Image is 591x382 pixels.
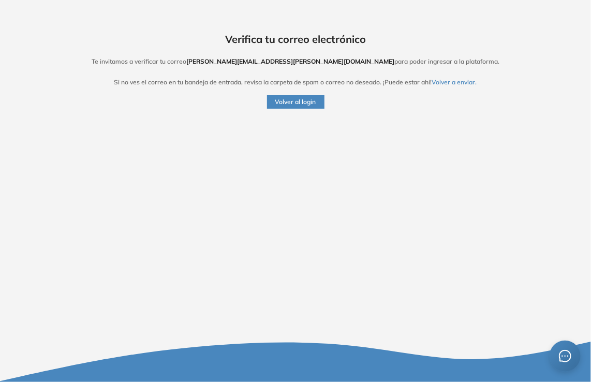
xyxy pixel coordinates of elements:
h5: Te invitamos a verificar tu correo para poder ingresar a la plataforma. [13,58,578,65]
span: message [559,350,571,362]
p: Si no ves el correo en tu bandeja de entrada, revisa la carpeta de spam o correo no deseado. ¡Pue... [13,78,578,87]
h4: Verifica tu correo electrónico [13,33,578,46]
button: Volver al login [267,95,324,109]
button: Volver a enviar. [432,78,477,87]
span: [PERSON_NAME][EMAIL_ADDRESS][PERSON_NAME][DOMAIN_NAME] [186,57,394,65]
